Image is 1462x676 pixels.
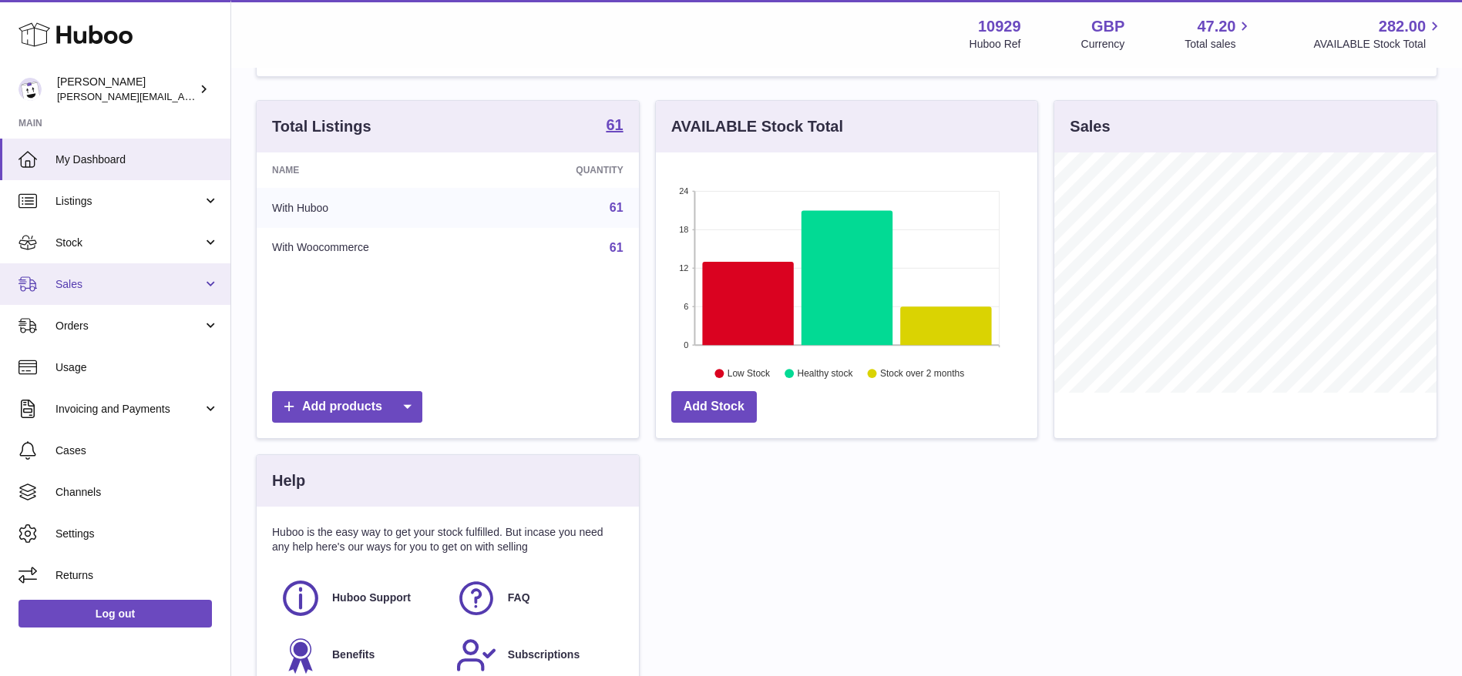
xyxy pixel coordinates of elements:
span: Subscriptions [508,648,580,662]
text: 18 [679,225,688,234]
span: Huboo Support [332,591,411,605]
a: Log out [18,600,212,627]
a: Benefits [280,634,440,676]
td: With Woocommerce [257,228,494,268]
div: Currency [1081,37,1125,52]
text: 0 [684,340,688,350]
span: Stock [55,236,203,250]
span: Returns [55,568,219,583]
span: Benefits [332,648,375,662]
a: 282.00 AVAILABLE Stock Total [1313,16,1444,52]
span: My Dashboard [55,152,219,167]
span: 47.20 [1197,16,1235,37]
a: 47.20 Total sales [1185,16,1253,52]
h3: Sales [1070,116,1110,137]
a: Subscriptions [455,634,616,676]
div: [PERSON_NAME] [57,75,196,104]
text: Low Stock [728,368,771,379]
a: 61 [606,117,623,136]
strong: 61 [606,117,623,132]
text: Stock over 2 months [880,368,964,379]
a: 61 [610,201,623,214]
span: Sales [55,277,203,292]
text: Healthy stock [797,368,853,379]
strong: 10929 [978,16,1021,37]
span: Invoicing and Payments [55,402,203,417]
a: Add Stock [671,391,757,423]
th: Quantity [494,152,639,188]
th: Name [257,152,494,188]
span: Orders [55,319,203,333]
td: With Huboo [257,188,494,228]
span: Settings [55,527,219,541]
span: Usage [55,360,219,375]
span: FAQ [508,591,530,605]
img: thomas@otesports.co.uk [18,78,42,101]
span: Listings [55,194,203,209]
span: [PERSON_NAME][EMAIL_ADDRESS][DOMAIN_NAME] [57,90,309,102]
a: Add products [272,391,422,423]
div: Huboo Ref [970,37,1021,52]
h3: AVAILABLE Stock Total [671,116,843,137]
a: FAQ [455,577,616,619]
p: Huboo is the easy way to get your stock fulfilled. But incase you need any help here's our ways f... [272,525,623,554]
span: Total sales [1185,37,1253,52]
span: 282.00 [1379,16,1426,37]
text: 12 [679,263,688,273]
h3: Total Listings [272,116,371,137]
span: Channels [55,485,219,500]
text: 6 [684,302,688,311]
h3: Help [272,470,305,491]
strong: GBP [1091,16,1124,37]
a: 61 [610,241,623,254]
text: 24 [679,186,688,196]
span: AVAILABLE Stock Total [1313,37,1444,52]
a: Huboo Support [280,577,440,619]
span: Cases [55,443,219,458]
